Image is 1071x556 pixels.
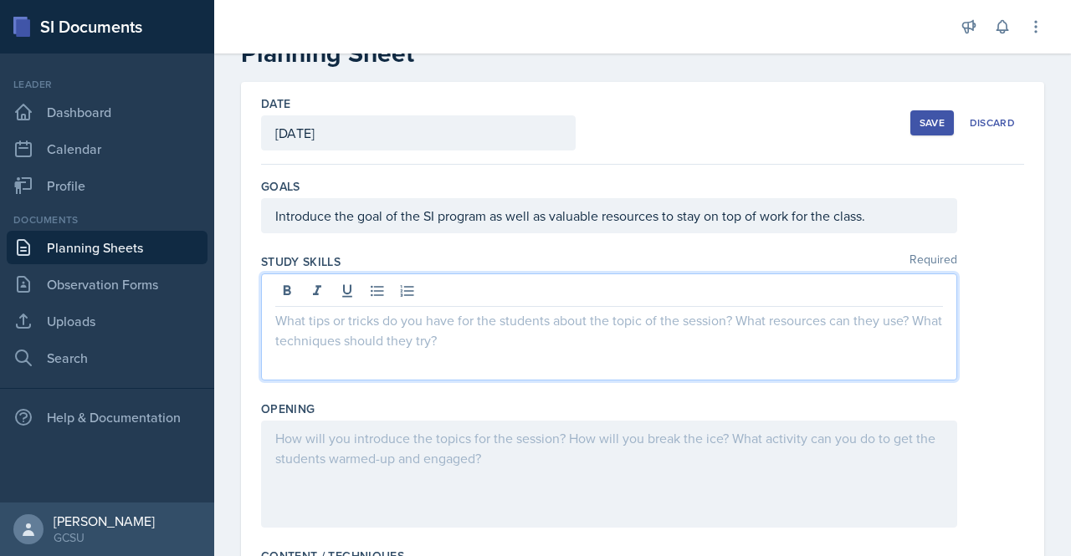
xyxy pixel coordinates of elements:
[961,110,1024,135] button: Discard
[7,169,208,202] a: Profile
[7,132,208,166] a: Calendar
[275,206,943,226] p: Introduce the goal of the SI program as well as valuable resources to stay on top of work for the...
[910,253,957,270] span: Required
[7,212,208,227] div: Documents
[7,95,208,129] a: Dashboard
[970,116,1015,130] div: Discard
[7,341,208,375] a: Search
[54,513,155,529] div: [PERSON_NAME]
[7,304,208,338] a: Uploads
[7,268,208,301] a: Observation Forms
[920,116,945,130] div: Save
[7,400,208,434] div: Help & Documentation
[910,110,954,135] button: Save
[261,253,341,270] label: Study Skills
[241,38,1044,69] h2: Planning Sheet
[7,231,208,264] a: Planning Sheets
[7,77,208,92] div: Leader
[54,529,155,546] div: GCSU
[261,95,290,112] label: Date
[261,400,315,417] label: Opening
[261,178,300,195] label: Goals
